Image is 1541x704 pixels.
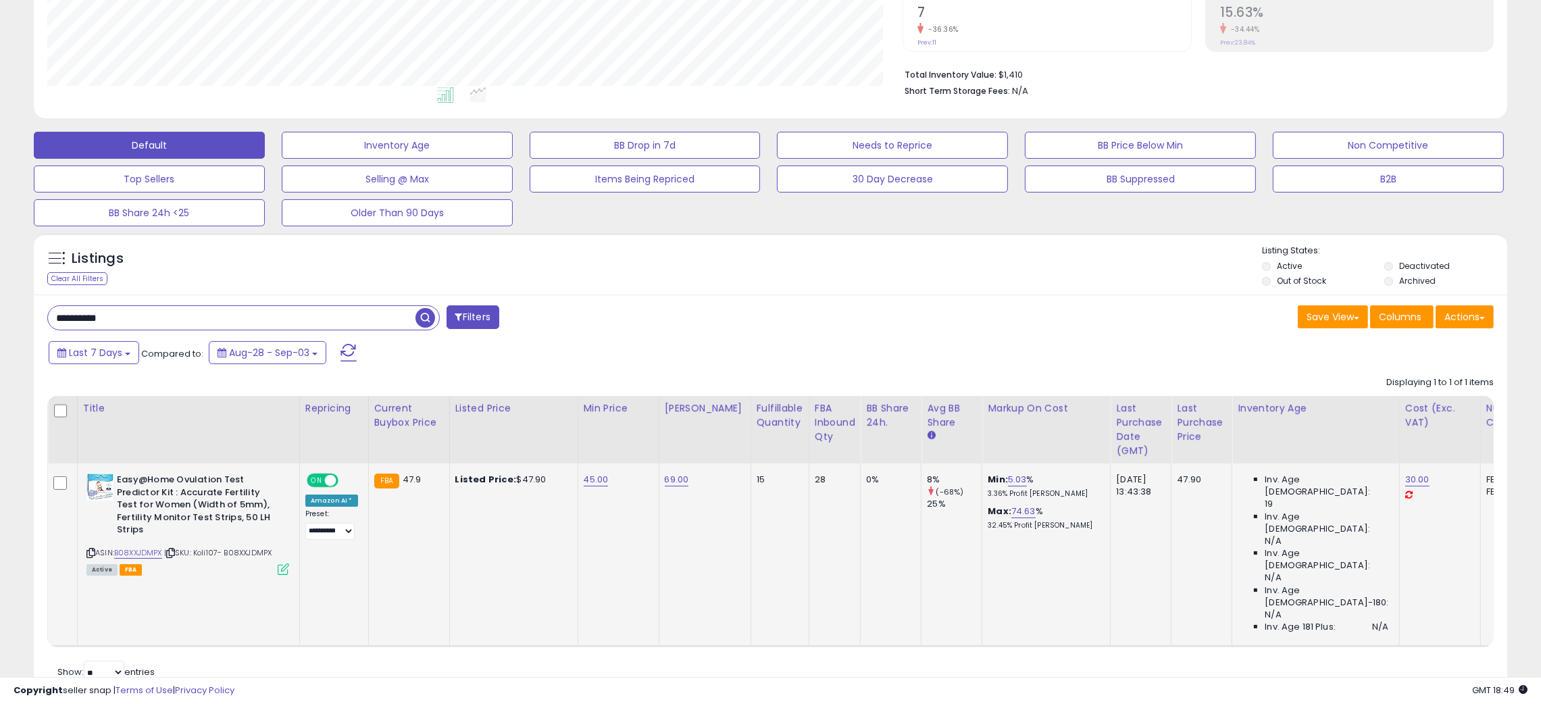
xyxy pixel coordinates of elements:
[72,249,124,268] h5: Listings
[917,39,936,47] small: Prev: 11
[1008,473,1027,486] a: 5.03
[584,473,609,486] a: 45.00
[905,69,996,80] b: Total Inventory Value:
[282,199,513,226] button: Older Than 90 Days
[1265,572,1281,584] span: N/A
[120,564,143,576] span: FBA
[455,473,517,486] b: Listed Price:
[141,347,203,360] span: Compared to:
[305,401,363,416] div: Repricing
[282,132,513,159] button: Inventory Age
[1405,473,1430,486] a: 30.00
[1486,486,1531,498] div: FBM: 0
[47,272,107,285] div: Clear All Filters
[1265,547,1388,572] span: Inv. Age [DEMOGRAPHIC_DATA]:
[209,341,326,364] button: Aug-28 - Sep-03
[14,684,234,697] div: seller snap | |
[866,474,911,486] div: 0%
[1472,684,1527,697] span: 2025-09-12 18:49 GMT
[1265,584,1388,609] span: Inv. Age [DEMOGRAPHIC_DATA]-180:
[982,396,1111,463] th: The percentage added to the cost of goods (COGS) that forms the calculator for Min & Max prices.
[308,475,325,486] span: ON
[1399,275,1436,286] label: Archived
[1012,84,1028,97] span: N/A
[1298,305,1368,328] button: Save View
[1265,474,1388,498] span: Inv. Age [DEMOGRAPHIC_DATA]:
[374,401,444,430] div: Current Buybox Price
[374,474,399,488] small: FBA
[1486,401,1536,430] div: Num of Comp.
[86,564,118,576] span: All listings currently available for purchase on Amazon
[69,346,122,359] span: Last 7 Days
[988,473,1008,486] b: Min:
[1262,245,1507,257] p: Listing States:
[665,401,745,416] div: [PERSON_NAME]
[1025,166,1256,193] button: BB Suppressed
[1379,310,1421,324] span: Columns
[86,474,113,501] img: 41JGpw1jZSL._SL40_.jpg
[1220,5,1493,23] h2: 15.63%
[1486,474,1531,486] div: FBA: 6
[1025,132,1256,159] button: BB Price Below Min
[936,486,964,497] small: (-68%)
[1386,376,1494,389] div: Displaying 1 to 1 of 1 items
[447,305,499,329] button: Filters
[815,474,851,486] div: 28
[305,495,358,507] div: Amazon AI *
[988,505,1011,518] b: Max:
[988,474,1100,499] div: %
[988,489,1100,499] p: 3.36% Profit [PERSON_NAME]
[1273,132,1504,159] button: Non Competitive
[927,498,982,510] div: 25%
[1226,24,1260,34] small: -34.44%
[305,509,358,539] div: Preset:
[1265,609,1281,621] span: N/A
[1238,401,1393,416] div: Inventory Age
[116,684,173,697] a: Terms of Use
[530,132,761,159] button: BB Drop in 7d
[1277,275,1326,286] label: Out of Stock
[164,547,272,558] span: | SKU: Koli107- B08XXJDMPX
[86,474,289,574] div: ASIN:
[1399,260,1450,272] label: Deactivated
[905,85,1010,97] b: Short Term Storage Fees:
[83,401,294,416] div: Title
[336,475,358,486] span: OFF
[1265,535,1281,547] span: N/A
[988,521,1100,530] p: 32.45% Profit [PERSON_NAME]
[1405,401,1475,430] div: Cost (Exc. VAT)
[757,401,803,430] div: Fulfillable Quantity
[1370,305,1434,328] button: Columns
[455,401,572,416] div: Listed Price
[988,505,1100,530] div: %
[1273,166,1504,193] button: B2B
[49,341,139,364] button: Last 7 Days
[117,474,281,540] b: Easy@Home Ovulation Test Predictor Kit : Accurate Fertility Test for Women (Width of 5mm), Fertil...
[777,166,1008,193] button: 30 Day Decrease
[1265,498,1273,510] span: 19
[1277,260,1302,272] label: Active
[757,474,799,486] div: 15
[1265,511,1388,535] span: Inv. Age [DEMOGRAPHIC_DATA]:
[584,401,653,416] div: Min Price
[1436,305,1494,328] button: Actions
[777,132,1008,159] button: Needs to Reprice
[175,684,234,697] a: Privacy Policy
[927,430,935,442] small: Avg BB Share.
[815,401,855,444] div: FBA inbound Qty
[14,684,63,697] strong: Copyright
[866,401,915,430] div: BB Share 24h.
[1265,621,1336,633] span: Inv. Age 181 Plus:
[927,401,976,430] div: Avg BB Share
[114,547,162,559] a: B08XXJDMPX
[1116,401,1165,458] div: Last Purchase Date (GMT)
[57,665,155,678] span: Show: entries
[1220,39,1255,47] small: Prev: 23.84%
[927,474,982,486] div: 8%
[34,132,265,159] button: Default
[988,401,1105,416] div: Markup on Cost
[34,166,265,193] button: Top Sellers
[1372,621,1388,633] span: N/A
[403,473,422,486] span: 47.9
[1116,474,1161,498] div: [DATE] 13:43:38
